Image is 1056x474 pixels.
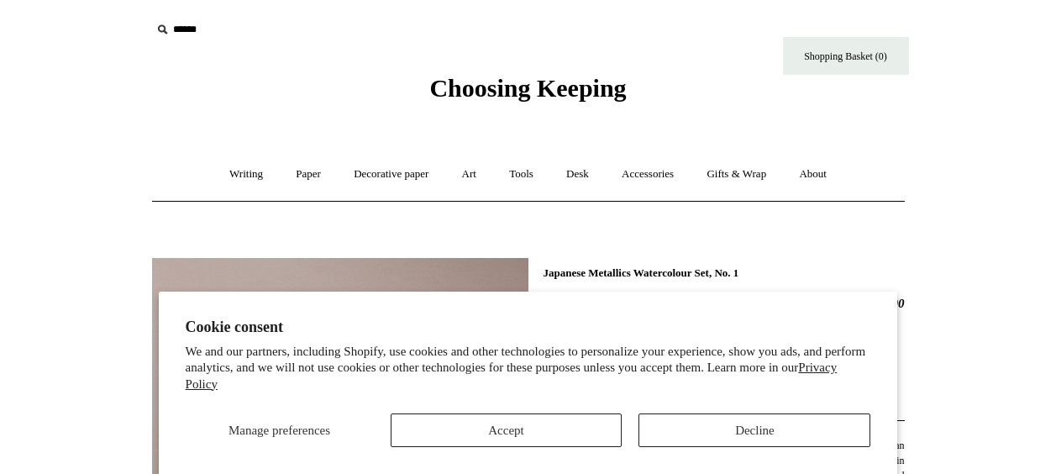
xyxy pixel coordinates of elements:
a: Art [447,152,491,197]
a: Desk [551,152,604,197]
span: Choosing Keeping [429,74,626,102]
a: Decorative paper [339,152,444,197]
a: Gifts & Wrap [691,152,781,197]
button: Manage preferences [186,413,374,447]
button: Accept [391,413,623,447]
a: Privacy Policy [186,361,838,391]
a: Choosing Keeping [429,87,626,99]
button: Decline [638,413,870,447]
a: Writing [214,152,278,197]
h2: Cookie consent [186,319,871,336]
a: About [784,152,842,197]
a: Shopping Basket (0) [783,37,909,75]
p: We and our partners, including Shopify, use cookies and other technologies to personalize your ex... [186,344,871,393]
a: Paper [281,152,336,197]
a: Accessories [607,152,689,197]
a: Tools [494,152,549,197]
h2: £20.00 [543,296,904,311]
h1: Japanese Metallics Watercolour Set, No. 1 [543,266,904,280]
span: Manage preferences [229,424,330,437]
